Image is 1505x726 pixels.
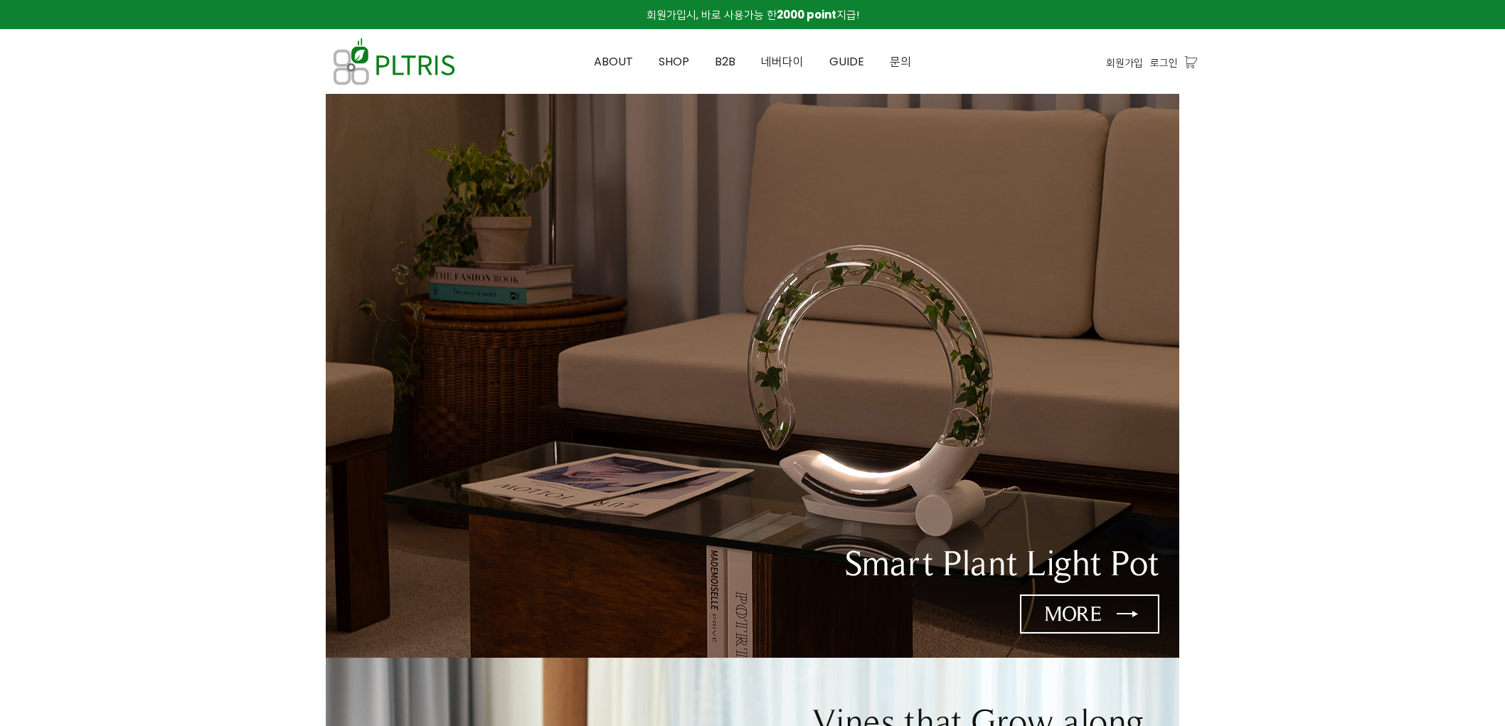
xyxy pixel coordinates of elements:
span: ABOUT [594,53,633,70]
a: ABOUT [581,30,646,94]
a: GUIDE [817,30,877,94]
span: 문의 [890,53,911,70]
span: B2B [715,53,735,70]
span: 회원가입시, 바로 사용가능 한 지급! [647,7,859,22]
a: 네버다이 [748,30,817,94]
span: 네버다이 [761,53,804,70]
a: 문의 [877,30,924,94]
a: 로그인 [1150,55,1178,70]
span: GUIDE [829,53,864,70]
a: SHOP [646,30,702,94]
a: 회원가입 [1106,55,1143,70]
a: B2B [702,30,748,94]
span: SHOP [659,53,689,70]
strong: 2000 point [777,7,836,22]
